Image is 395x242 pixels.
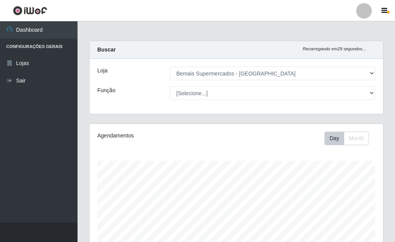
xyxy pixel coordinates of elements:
label: Função [97,86,116,94]
button: Month [344,132,369,145]
div: Toolbar with button groups [324,132,375,145]
i: Recarregando em 29 segundos... [303,46,366,51]
button: Day [324,132,344,145]
label: Loja [97,67,107,75]
img: CoreUI Logo [13,6,47,15]
div: First group [324,132,369,145]
div: Agendamentos [97,132,206,140]
strong: Buscar [97,46,116,53]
